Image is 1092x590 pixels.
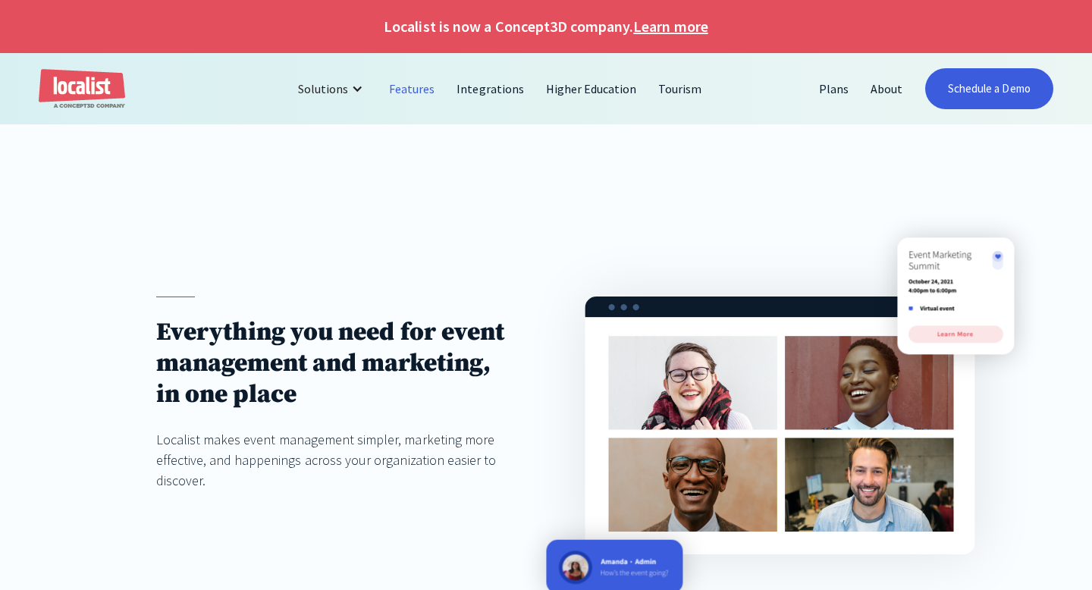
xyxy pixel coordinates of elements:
a: home [39,69,125,109]
div: Solutions [287,71,378,107]
a: Features [378,71,446,107]
a: Tourism [648,71,713,107]
a: Schedule a Demo [925,68,1053,109]
a: About [860,71,914,107]
h1: Everything you need for event management and marketing, in one place [156,317,507,410]
a: Learn more [633,15,708,38]
a: Plans [808,71,860,107]
a: Integrations [446,71,535,107]
div: Localist makes event management simpler, marketing more effective, and happenings across your org... [156,429,507,491]
a: Higher Education [535,71,648,107]
div: Solutions [298,80,348,98]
